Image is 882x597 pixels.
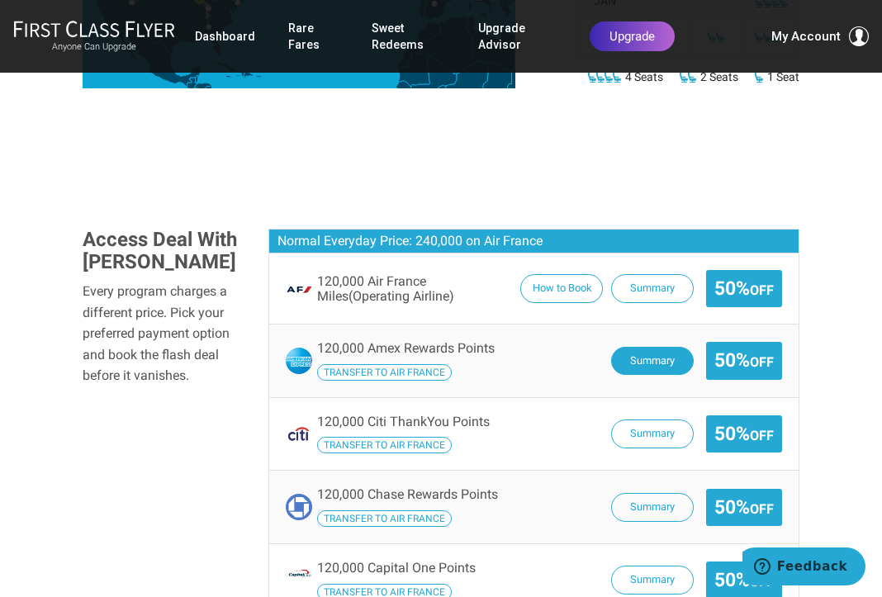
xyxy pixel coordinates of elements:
[83,281,244,386] div: Every program charges a different price. Pick your preferred payment option and book the flash de...
[700,67,738,87] span: 2 Seats
[590,21,675,51] a: Upgrade
[317,364,452,381] span: Transfer your Amex Rewards Points to Air France
[372,13,445,59] a: Sweet Redeems
[446,60,490,95] path: Niger
[611,347,694,376] button: Summary
[317,486,498,502] span: 120,000 Chase Rewards Points
[225,75,231,78] path: Jamaica
[269,230,799,253] h3: Normal Everyday Price: 240,000 on Air France
[200,86,212,98] path: Nicaragua
[611,493,694,522] button: Summary
[396,81,413,93] path: Senegal
[611,566,694,595] button: Summary
[83,229,244,272] h3: Access Deal With [PERSON_NAME]
[750,428,774,443] small: Off
[750,501,774,517] small: Off
[349,288,454,304] span: (Operating Airline)
[750,354,774,370] small: Off
[317,560,476,576] span: 120,000 Capital One Points
[410,56,457,100] path: Mali
[771,26,869,46] button: My Account
[714,570,774,590] span: 50%
[288,13,339,59] a: Rare Fares
[187,78,198,89] path: Guatemala
[714,497,774,518] span: 50%
[244,71,254,78] path: Dominican Republic
[317,510,452,527] span: Transfer your Chase Rewards Points to Air France
[195,21,255,51] a: Dashboard
[317,437,452,453] span: Transfer your Citi ThankYou Points to Air France
[767,67,799,87] span: 1 Seat
[714,424,774,444] span: 50%
[317,340,495,356] span: 120,000 Amex Rewards Points
[611,274,694,303] button: Summary
[520,274,603,303] button: How to Book
[236,71,244,77] path: Haiti
[611,419,694,448] button: Summary
[195,75,198,83] path: Belize
[482,61,511,107] path: Chad
[317,414,490,429] span: 120,000 Citi ThankYou Points
[195,83,212,92] path: Honduras
[714,278,774,299] span: 50%
[771,26,841,46] span: My Account
[257,75,262,77] path: Puerto Rico
[13,20,175,37] img: First Class Flyer
[750,282,774,298] small: Off
[13,20,175,53] a: First Class FlyerAnyone Can Upgrade
[478,13,557,59] a: Upgrade Advisor
[742,547,865,589] iframe: Opens a widget where you can find more information
[714,350,774,371] span: 50%
[625,67,663,87] span: 4 Seats
[13,41,175,53] small: Anyone Can Upgrade
[317,274,513,303] span: 120,000 Air France Miles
